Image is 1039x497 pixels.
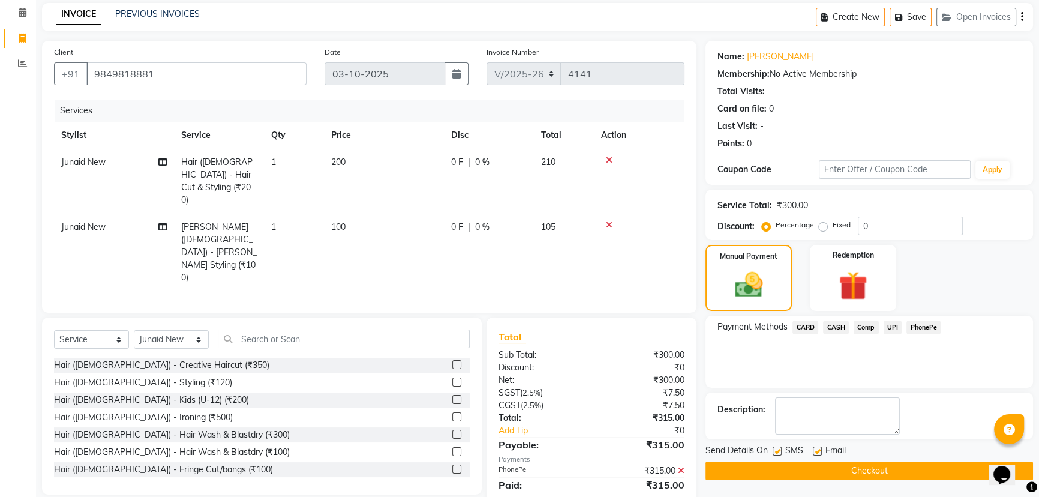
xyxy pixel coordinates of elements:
[490,374,591,387] div: Net:
[331,157,346,167] span: 200
[705,462,1033,480] button: Checkout
[717,85,765,98] div: Total Visits:
[487,47,539,58] label: Invoice Number
[717,403,765,416] div: Description:
[499,400,521,411] span: CGST
[55,100,693,122] div: Services
[490,412,591,424] div: Total:
[490,349,591,361] div: Sub Total:
[785,444,803,459] span: SMS
[490,438,591,452] div: Payable:
[591,387,693,399] div: ₹7.50
[890,8,932,26] button: Save
[325,47,341,58] label: Date
[884,321,902,334] span: UPI
[720,251,777,262] label: Manual Payment
[56,4,101,25] a: INVOICE
[181,157,253,205] span: Hair ([DEMOGRAPHIC_DATA]) - Hair Cut & Styling (₹200)
[591,478,693,492] div: ₹315.00
[717,120,758,133] div: Last Visit:
[830,268,876,304] img: _gift.svg
[468,156,470,169] span: |
[975,161,1010,179] button: Apply
[54,62,88,85] button: +91
[468,221,470,233] span: |
[54,411,233,424] div: Hair ([DEMOGRAPHIC_DATA]) - Ironing (₹500)
[705,444,768,459] span: Send Details On
[61,157,106,167] span: Junaid New
[444,122,534,149] th: Disc
[54,394,249,406] div: Hair ([DEMOGRAPHIC_DATA]) - Kids (U-12) (₹200)
[591,361,693,374] div: ₹0
[823,321,849,334] span: CASH
[499,331,526,343] span: Total
[717,321,788,333] span: Payment Methods
[271,157,276,167] span: 1
[769,103,774,115] div: 0
[490,399,591,412] div: ( )
[717,163,819,176] div: Coupon Code
[490,424,609,437] a: Add Tip
[451,221,463,233] span: 0 F
[608,424,693,437] div: ₹0
[792,321,818,334] span: CARD
[475,156,490,169] span: 0 %
[726,269,771,301] img: _cash.svg
[989,449,1027,485] iframe: chat widget
[475,221,490,233] span: 0 %
[54,446,290,459] div: Hair ([DEMOGRAPHIC_DATA]) - Hair Wash & Blastdry (₹100)
[816,8,885,26] button: Create New
[717,199,772,212] div: Service Total:
[591,399,693,412] div: ₹7.50
[717,103,767,115] div: Card on file:
[54,376,232,389] div: Hair ([DEMOGRAPHIC_DATA]) - Styling (₹120)
[174,122,264,149] th: Service
[490,465,591,477] div: PhonePe
[717,68,770,80] div: Membership:
[591,349,693,361] div: ₹300.00
[331,221,346,232] span: 100
[906,321,941,334] span: PhonePe
[451,156,463,169] span: 0 F
[591,465,693,477] div: ₹315.00
[264,122,324,149] th: Qty
[218,330,470,348] input: Search or Scan
[54,47,73,58] label: Client
[591,412,693,424] div: ₹315.00
[777,199,808,212] div: ₹300.00
[776,220,814,230] label: Percentage
[747,137,752,150] div: 0
[854,321,879,334] span: Comp
[86,62,307,85] input: Search by Name/Mobile/Email/Code
[54,429,290,441] div: Hair ([DEMOGRAPHIC_DATA]) - Hair Wash & Blastdry (₹300)
[833,250,874,261] label: Redemption
[825,444,846,459] span: Email
[717,68,1021,80] div: No Active Membership
[115,8,200,19] a: PREVIOUS INVOICES
[717,50,744,63] div: Name:
[61,221,106,232] span: Junaid New
[541,157,555,167] span: 210
[747,50,814,63] a: [PERSON_NAME]
[522,388,540,397] span: 2.5%
[54,463,273,476] div: Hair ([DEMOGRAPHIC_DATA]) - Fringe Cut/bangs (₹100)
[594,122,684,149] th: Action
[271,221,276,232] span: 1
[523,400,541,410] span: 2.5%
[819,160,971,179] input: Enter Offer / Coupon Code
[490,387,591,399] div: ( )
[490,478,591,492] div: Paid:
[490,361,591,374] div: Discount:
[833,220,851,230] label: Fixed
[54,359,269,372] div: Hair ([DEMOGRAPHIC_DATA]) - Creative Haircut (₹350)
[499,387,520,398] span: SGST
[717,137,744,150] div: Points:
[54,122,174,149] th: Stylist
[541,221,555,232] span: 105
[499,454,685,465] div: Payments
[760,120,764,133] div: -
[591,438,693,452] div: ₹315.00
[181,221,257,283] span: [PERSON_NAME] ([DEMOGRAPHIC_DATA]) - [PERSON_NAME] Styling (₹100)
[936,8,1016,26] button: Open Invoices
[534,122,594,149] th: Total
